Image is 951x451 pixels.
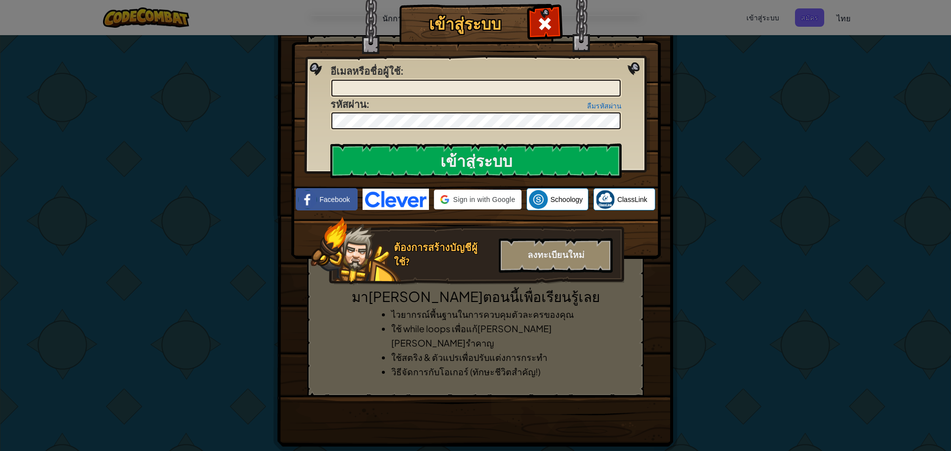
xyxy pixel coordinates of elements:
[617,195,647,204] span: ClassLink
[529,190,548,209] img: schoology.png
[596,190,615,209] img: classlink-logo-small.png
[319,195,350,204] span: Facebook
[499,238,613,273] div: ลงทะเบียนใหม่
[330,98,369,112] label: :
[402,15,528,33] h1: เข้าสู่ระบบ
[330,64,403,79] label: :
[330,98,367,111] span: รหัสผ่าน
[298,190,317,209] img: facebook_small.png
[587,102,622,110] a: ลืมรหัสผ่าน
[330,64,401,78] span: อีเมลหรือชื่อผู้ใช้
[363,189,429,210] img: clever-logo-blue.png
[330,144,622,178] input: เข้าสู่ระบบ
[550,195,582,204] span: Schoology
[434,190,522,209] div: Sign in with Google
[453,195,515,204] span: Sign in with Google
[394,241,493,269] div: ต้องการสร้างบัญชีผู้ใช้?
